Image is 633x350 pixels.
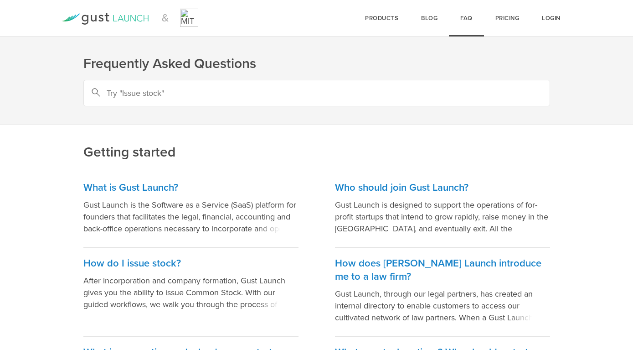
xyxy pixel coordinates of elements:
img: MIT delta v [180,9,198,27]
h3: How does [PERSON_NAME] Launch introduce me to a law firm? [335,257,550,283]
p: Gust Launch is the Software as a Service (SaaS) platform for founders that facilitates the legal,... [83,199,298,235]
span: & [162,13,180,21]
p: After incorporation and company formation, Gust Launch gives you the ability to issue Common Stoc... [83,275,298,310]
h3: What is Gust Launch? [83,181,298,194]
a: How does [PERSON_NAME] Launch introduce me to a law firm? Gust Launch, through our legal partners... [335,248,550,337]
a: What is Gust Launch? Gust Launch is the Software as a Service (SaaS) platform for founders that f... [83,172,298,248]
a: Who should join Gust Launch? Gust Launch is designed to support the operations of for-profit star... [335,172,550,248]
h2: Getting started [83,82,550,162]
p: Gust Launch, through our legal partners, has created an internal directory to enable customers to... [335,288,550,324]
p: Gust Launch is designed to support the operations of for-profit startups that intend to grow rapi... [335,199,550,235]
h3: Who should join Gust Launch? [335,181,550,194]
a: How do I issue stock? After incorporation and company formation, Gust Launch gives you the abilit... [83,248,298,337]
input: Try "Issue stock" [83,80,550,106]
h1: Frequently Asked Questions [83,55,550,73]
h3: How do I issue stock? [83,257,298,270]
